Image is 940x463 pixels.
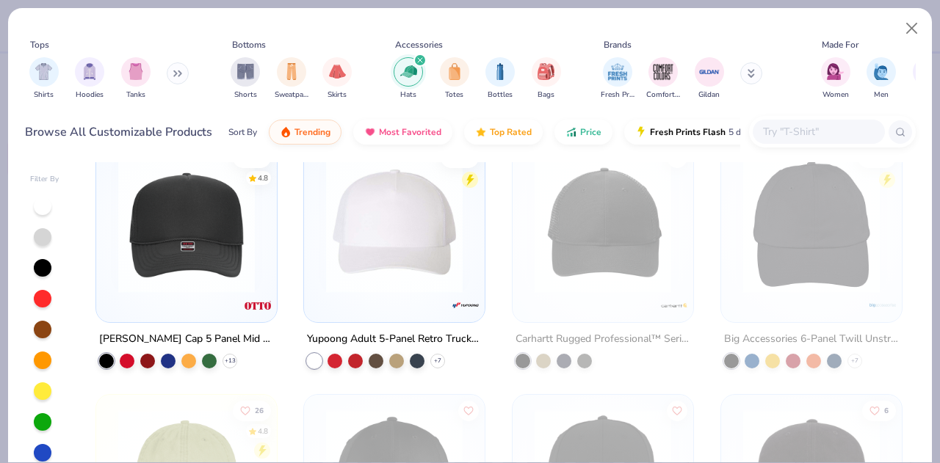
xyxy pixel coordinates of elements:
div: filter for Sweatpants [275,57,308,101]
button: Like [233,147,271,167]
img: 31d1171b-c302-40d8-a1fe-679e4cf1ca7b [111,156,262,293]
span: Top Rated [490,126,532,138]
input: Try "T-Shirt" [762,123,875,140]
div: Bottoms [232,38,266,51]
div: filter for Shirts [29,57,59,101]
div: filter for Fresh Prints [601,57,634,101]
button: filter button [821,57,850,101]
span: Trending [294,126,330,138]
button: Like [667,147,687,167]
div: Yupoong Adult 5-Panel Retro Trucker Cap [307,329,482,348]
span: 26 [255,407,264,414]
img: Totes Image [446,63,463,80]
span: Most Favorited [379,126,441,138]
button: Most Favorited [353,120,452,145]
div: filter for Bags [532,57,561,101]
div: filter for Men [867,57,896,101]
span: Hoodies [76,90,104,101]
button: filter button [29,57,59,101]
span: Men [874,90,889,101]
button: Top Rated [464,120,543,145]
div: 4.8 [258,426,268,437]
span: + 7 [434,356,441,365]
button: Fresh Prints Flash5 day delivery [624,120,794,145]
div: filter for Women [821,57,850,101]
img: Bags Image [538,63,554,80]
button: filter button [646,57,680,101]
button: Trending [269,120,341,145]
span: Fresh Prints Flash [650,126,726,138]
div: 4.8 [258,172,268,183]
button: filter button [231,57,260,101]
img: 571354c7-8467-49dc-b410-bf13f3113a40 [736,156,887,293]
div: Accessories [395,38,443,51]
img: 17b29169-c3d3-4c14-99ba-07724354e637 [319,156,470,293]
button: filter button [440,57,469,101]
span: Women [822,90,849,101]
img: Skirts Image [329,63,346,80]
span: Shirts [34,90,54,101]
div: Carhartt Rugged Professional™ Series Cap [516,329,690,348]
div: filter for Hoodies [75,57,104,101]
img: Shirts Image [35,63,52,80]
img: befe5c91-405d-450c-a7d8-204f8084045d [527,156,679,293]
img: Comfort Colors Image [652,61,674,83]
div: filter for Gildan [695,57,724,101]
span: Tanks [126,90,145,101]
img: Bottles Image [492,63,508,80]
button: Like [667,400,687,420]
div: Big Accessories 6-Panel Twill Unstructured Cap [724,329,899,348]
button: filter button [695,57,724,101]
span: Shorts [234,90,257,101]
div: Browse All Customizable Products [25,123,212,141]
img: Big Accessories logo [868,290,897,319]
span: Fresh Prints [601,90,634,101]
button: Like [858,147,896,167]
span: Bags [538,90,554,101]
img: Tanks Image [128,63,144,80]
div: filter for Skirts [322,57,352,101]
button: filter button [275,57,308,101]
span: Price [580,126,601,138]
div: filter for Hats [394,57,423,101]
img: Sweatpants Image [283,63,300,80]
img: Fresh Prints Image [607,61,629,83]
button: filter button [75,57,104,101]
img: Shorts Image [237,63,254,80]
img: Carhartt logo [659,290,689,319]
div: filter for Shorts [231,57,260,101]
img: Hats Image [400,63,417,80]
div: Made For [822,38,858,51]
button: filter button [322,57,352,101]
img: Gildan Image [698,61,720,83]
button: Like [862,400,896,420]
div: filter for Totes [440,57,469,101]
img: Men Image [873,63,889,80]
div: filter for Bottles [485,57,515,101]
button: filter button [601,57,634,101]
div: Tops [30,38,49,51]
div: filter for Tanks [121,57,151,101]
div: Sort By [228,125,257,139]
span: Skirts [328,90,347,101]
span: + 13 [224,356,235,365]
button: filter button [532,57,561,101]
img: Women Image [827,63,844,80]
span: 6 [884,407,889,414]
img: trending.gif [280,126,292,138]
img: bf295a75-023c-4fea-adc4-0d74622507d1 [261,156,413,293]
button: Price [554,120,612,145]
img: Hoodies Image [82,63,98,80]
img: Otto Cap logo [242,290,272,319]
span: Totes [445,90,463,101]
div: filter for Comfort Colors [646,57,680,101]
img: most_fav.gif [364,126,376,138]
span: Gildan [698,90,720,101]
img: Yupoong logo [451,290,480,319]
span: Hats [400,90,416,101]
button: filter button [121,57,151,101]
button: Like [233,400,271,420]
div: [PERSON_NAME] Cap 5 Panel Mid Profile Mesh Back Trucker Hat [99,329,274,348]
button: filter button [485,57,515,101]
span: + 7 [851,356,858,365]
